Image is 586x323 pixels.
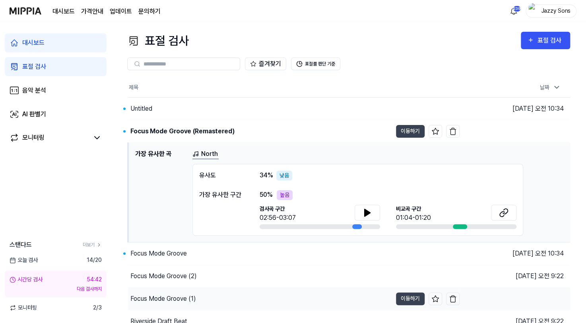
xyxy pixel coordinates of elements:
a: 대시보드 [52,7,75,16]
div: 표절 검사 [537,35,564,46]
span: 오늘 검사 [10,256,38,264]
span: 50 % [260,190,273,200]
button: 가격안내 [81,7,103,16]
span: 검사곡 구간 [260,205,296,213]
button: profileJazzy Sons [526,4,576,18]
td: [DATE] 오전 10:34 [460,242,570,265]
a: 더보기 [83,241,102,248]
div: AI 판별기 [22,110,46,119]
a: 업데이트 [110,7,132,16]
div: Jazzy Sons [540,6,571,15]
img: delete [449,295,457,303]
div: 54:42 [87,275,102,284]
img: delete [449,127,457,135]
a: North [192,149,219,159]
button: 즐겨찾기 [245,58,286,70]
td: [DATE] 오전 9:22 [460,287,570,310]
div: Untitled [130,104,152,113]
div: 가장 유사한 구간 [199,190,244,200]
div: 높음 [277,190,293,200]
a: 모니터링 [10,133,89,142]
a: 대시보드 [5,33,107,52]
div: 02:56-03:07 [260,213,296,223]
button: 이동하기 [396,292,425,305]
div: Focus Mode Groove (2) [130,271,197,281]
button: 표절률 판단 기준 [291,58,340,70]
a: AI 판별기 [5,105,107,124]
div: 239 [513,6,521,12]
a: 문의하기 [138,7,161,16]
div: 표절 검사 [127,32,189,50]
div: 날짜 [537,81,564,94]
div: 모니터링 [22,133,45,142]
h1: 가장 유사한 곡 [135,149,186,236]
div: Focus Mode Groove (1) [130,294,196,304]
span: 비교곡 구간 [396,205,431,213]
img: 알림 [509,6,518,16]
div: Focus Mode Groove [130,249,187,258]
div: 유사도 [199,171,244,181]
div: 다음 검사까지 [10,285,102,292]
div: 음악 분석 [22,86,46,95]
button: 알림239 [507,5,520,17]
div: 01:04-01:20 [396,213,431,223]
div: 시간당 검사 [10,275,43,284]
td: [DATE] 오전 9:22 [460,265,570,287]
td: [DATE] 오전 10:34 [460,97,570,120]
div: 대시보드 [22,38,45,48]
button: 표절 검사 [521,32,570,49]
span: 14 / 20 [87,256,102,264]
span: 모니터링 [10,304,37,312]
span: 스탠다드 [10,240,32,250]
span: 2 / 3 [93,304,102,312]
button: 이동하기 [396,125,425,138]
td: [DATE] 오전 10:34 [460,120,570,142]
span: 34 % [260,171,273,180]
th: 제목 [128,78,460,97]
div: Focus Mode Groove (Remastered) [130,127,235,136]
img: profile [528,3,538,19]
div: 낮음 [276,171,292,181]
a: 음악 분석 [5,81,107,100]
a: 표절 검사 [5,57,107,76]
div: 표절 검사 [22,62,46,71]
